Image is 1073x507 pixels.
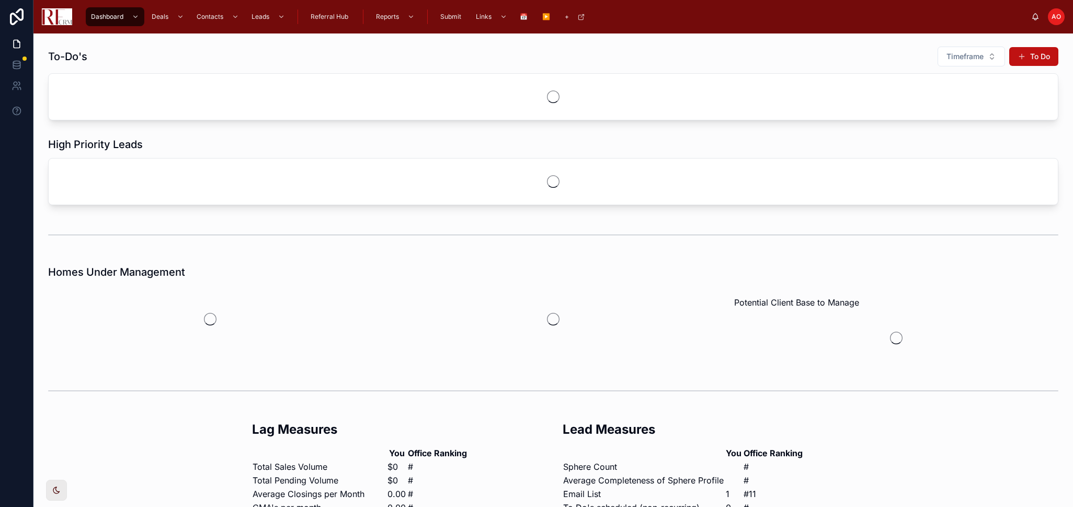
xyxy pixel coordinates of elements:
span: Reports [376,13,399,21]
td: $0 [387,460,406,474]
a: Referral Hub [305,7,356,26]
th: Office Ranking [743,446,803,460]
span: 📅 [520,13,528,21]
span: Potential Client Base to Manage [734,296,859,309]
button: Select Button [938,47,1005,66]
a: Contacts [191,7,244,26]
th: You [725,446,742,460]
span: Links [476,13,492,21]
td: # [407,474,467,487]
a: ▶️ [537,7,557,26]
td: Email List [563,487,724,501]
a: Reports [371,7,420,26]
span: Deals [152,13,168,21]
h1: Homes Under Management [48,265,185,279]
td: Average Completeness of Sphere Profile [563,474,724,487]
td: $0 [387,474,406,487]
a: + [560,7,590,26]
span: Submit [440,13,461,21]
span: Leads [252,13,269,21]
td: # [743,460,803,474]
td: 1 [725,487,742,501]
img: App logo [42,8,72,25]
a: Leads [246,7,290,26]
td: # [743,474,803,487]
span: ▶️ [542,13,550,21]
span: Timeframe [946,51,984,62]
td: Sphere Count [563,460,724,474]
h2: Lead Measures [563,421,854,438]
span: AO [1052,13,1061,21]
h1: High Priority Leads [48,137,143,152]
a: 📅 [515,7,535,26]
h1: To-Do's [48,49,87,64]
span: + [565,13,569,21]
span: Referral Hub [311,13,348,21]
a: Links [471,7,512,26]
th: Office Ranking [407,446,467,460]
td: Total Sales Volume [252,460,386,474]
td: # [407,460,467,474]
button: To Do [1009,47,1058,66]
th: You [387,446,406,460]
a: Submit [435,7,469,26]
span: Contacts [197,13,223,21]
h2: Lag Measures [252,421,544,438]
td: # [407,487,467,501]
span: Dashboard [91,13,123,21]
td: #11 [743,487,803,501]
td: 0.00 [387,487,406,501]
div: scrollable content [81,5,1031,28]
a: Dashboard [86,7,144,26]
a: Deals [146,7,189,26]
td: Total Pending Volume [252,474,386,487]
td: Average Closings per Month [252,487,386,501]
